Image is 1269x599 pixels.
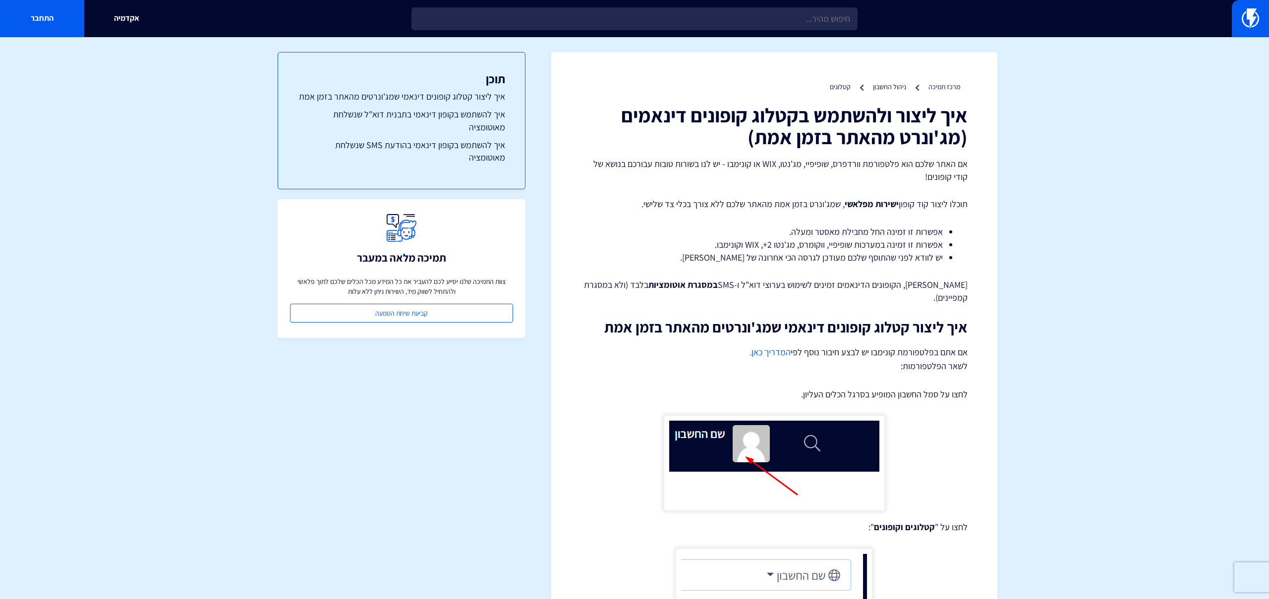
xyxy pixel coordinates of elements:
[606,251,943,264] li: יש לוודא לפני שהתוסף שלכם מעודכן לגרסה הכי אחרונה של [PERSON_NAME].
[606,238,943,251] li: אפשרות זו זמינה במערכות שופיפיי, ווקומרס, מג'נטו 2+, WIX וקונימבו.
[688,279,718,290] strong: במסגרת
[411,7,858,30] input: חיפוש מהיר...
[873,82,906,91] a: ניהול החשבון
[290,304,513,323] a: קביעת שיחת הטמעה
[581,198,968,211] p: תוכלו ליצור קוד קופון , שמג'ונרט בזמן אמת מהאתר שלכם ללא צורך בכלי צד שלישי.
[290,276,513,296] p: צוות התמיכה שלנו יסייע לכם להעביר את כל המידע מכל הכלים שלכם לתוך פלאשי ולהתחיל לשווק מיד, השירות...
[298,108,505,133] a: איך להשתמש בקופון דינאמי בתבנית דוא"ל שנשלחת מאוטומציה
[648,279,686,290] strong: אוטומציות
[606,225,943,238] li: אפשרות זו זמינה החל מחבילת מאסטר ומעלה.
[581,388,968,401] p: לחצו על סמל החשבון המופיע בסרגל הכלים העליון.
[750,346,791,358] a: המדריך כאן.
[581,345,968,373] p: אם אתם בפלטפורמת קונימבו יש לבצע חיבור נוסף לפי לשאר הפלטפורמות:
[298,90,505,103] a: איך ליצור קטלוג קופונים דינאמי שמג'ונרטים מהאתר בזמן אמת
[357,252,446,264] h3: תמיכה מלאה במעבר
[581,278,968,304] p: [PERSON_NAME], הקופונים הדינאמים זמינים לשימוש בערוצי דוא"ל ו-SMS בלבד (ולא במסגרת קמפיינים).
[928,82,960,91] a: מרכז תמיכה
[845,198,899,210] strong: ישירות מפלאשי
[298,72,505,85] h3: תוכן
[581,319,968,335] h2: איך ליצור קטלוג קופונים דינאמי שמג'ונרטים מהאתר בזמן אמת
[581,521,968,534] p: לחצו על " ":
[581,104,968,148] h1: איך ליצור ולהשתמש בקטלוג קופונים דינאמים (מג'ונרט מהאתר בזמן אמת)
[874,521,935,533] strong: קטלוגים וקופונים
[830,82,851,91] a: קטלוגים
[298,139,505,164] a: איך להשתמש בקופון דינאמי בהודעת SMS שנשלחת מאוטומציה
[581,158,968,183] p: אם האתר שלכם הוא פלטפורמת וורדפרס, שופיפיי, מג'נטו, WIX או קונימבו - יש לנו בשורות טובות עבורכם ב...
